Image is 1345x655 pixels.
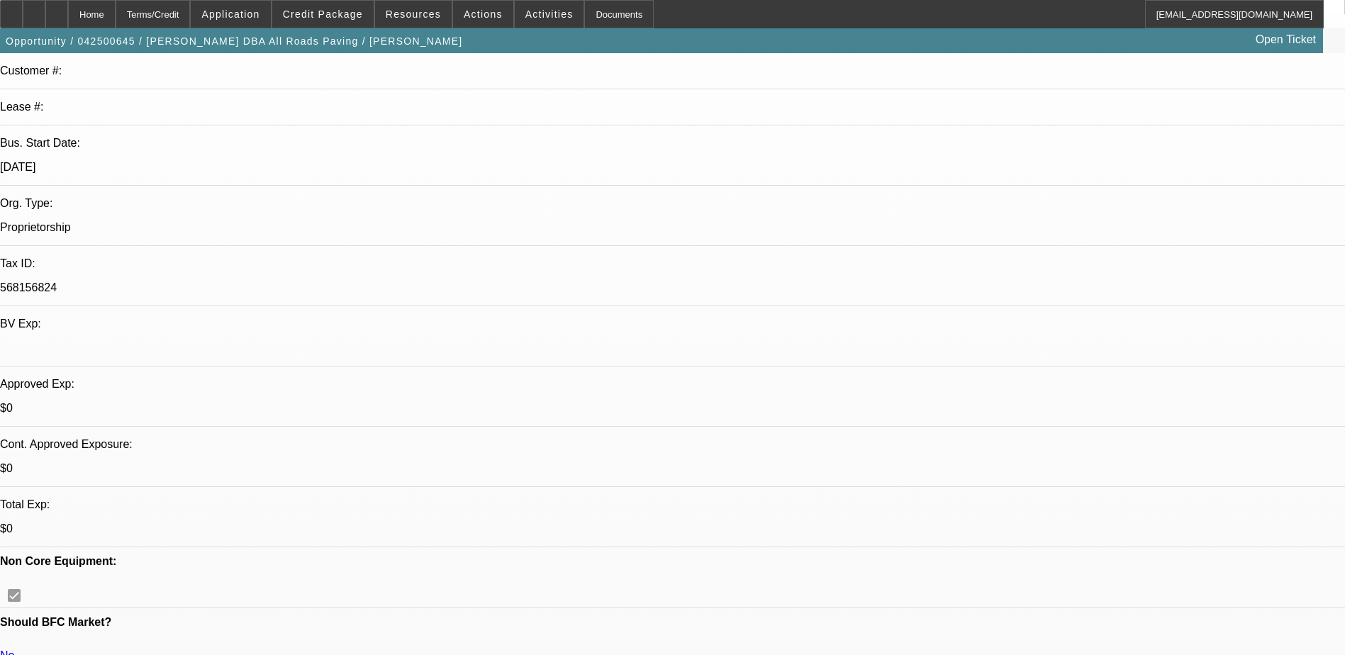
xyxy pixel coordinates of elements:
[464,9,503,20] span: Actions
[272,1,374,28] button: Credit Package
[1250,28,1322,52] a: Open Ticket
[525,9,574,20] span: Activities
[6,35,462,47] span: Opportunity / 042500645 / [PERSON_NAME] DBA All Roads Paving / [PERSON_NAME]
[375,1,452,28] button: Resources
[283,9,363,20] span: Credit Package
[453,1,513,28] button: Actions
[201,9,259,20] span: Application
[386,9,441,20] span: Resources
[515,1,584,28] button: Activities
[191,1,270,28] button: Application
